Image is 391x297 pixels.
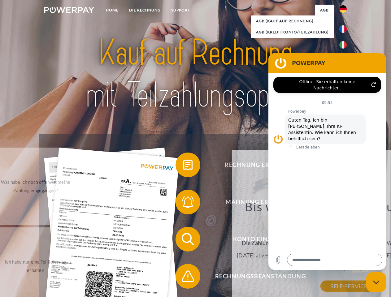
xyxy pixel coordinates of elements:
img: title-powerpay_de.svg [59,30,332,118]
img: qb_search.svg [180,231,196,247]
iframe: Messaging-Fenster [268,53,386,270]
img: de [339,5,347,13]
img: logo-powerpay-white.svg [44,7,94,13]
a: SUPPORT [166,5,195,16]
img: it [339,41,347,49]
a: agb [315,5,334,16]
a: AGB (Kreditkonto/Teilzahlung) [251,27,334,38]
a: Home [101,5,124,16]
a: AGB (Kauf auf Rechnung) [251,15,334,27]
button: Konto einsehen [176,227,337,252]
div: Ich habe nur eine Teillieferung erhalten [1,258,71,274]
a: SELF-SERVICE [320,281,377,292]
button: Rechnungsbeanstandung [176,264,337,289]
img: fr [339,25,347,33]
a: DIE RECHNUNG [124,5,166,16]
iframe: Schaltfläche zum Öffnen des Messaging-Fensters; Konversation läuft [366,272,386,292]
img: qb_warning.svg [180,269,196,284]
